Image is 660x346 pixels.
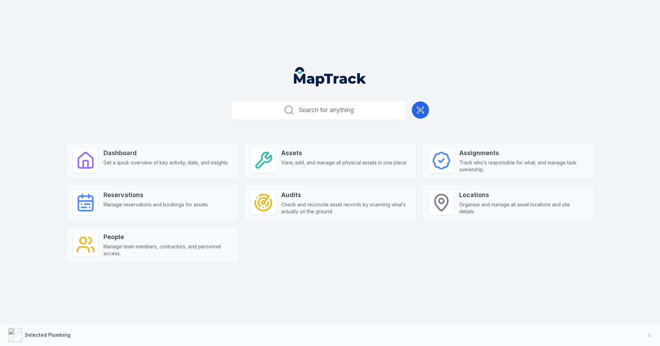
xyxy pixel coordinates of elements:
a: AuditsCheck and reconcile asset records by scanning what’s actually on the ground. [244,184,416,221]
strong: Reservations [103,190,209,200]
button: Search for anything [231,100,406,120]
span: Manage team members, contractors, and personnel access. [103,243,231,257]
strong: Dashboard [103,148,229,158]
a: AssignmentsTrack who’s responsible for what, and manage task ownership. [422,142,594,179]
span: Check and reconcile asset records by scanning what’s actually on the ground. [281,201,409,215]
span: Get a quick overview of key activity, stats, and insights. [103,159,229,166]
strong: People [103,232,231,242]
span: Manage reservations and bookings for assets. [103,201,209,208]
a: DashboardGet a quick overview of key activity, stats, and insights. [66,142,238,179]
a: AssetsView, add, and manage all physical assets in one place. [244,142,416,179]
a: LocationsOrganise and manage all asset locations and site details. [422,184,594,221]
strong: Selected Plumbing [25,332,70,338]
nav: Global [283,67,377,86]
a: ReservationsManage reservations and bookings for assets. [66,184,238,221]
strong: Locations [459,190,587,200]
strong: Assets [281,148,407,158]
span: Search for anything [299,105,354,115]
strong: Assignments [459,148,587,158]
a: PeopleManage team members, contractors, and personnel access. [66,226,238,263]
span: Track who’s responsible for what, and manage task ownership. [459,159,587,173]
strong: Audits [281,190,409,200]
span: View, add, and manage all physical assets in one place. [281,159,407,166]
span: Organise and manage all asset locations and site details. [459,201,587,215]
